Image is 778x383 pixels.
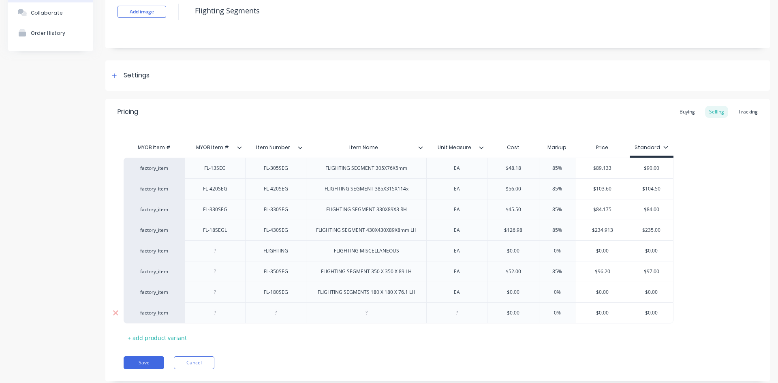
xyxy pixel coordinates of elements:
[537,199,577,220] div: 85%
[245,137,301,158] div: Item Number
[132,227,176,234] div: factory_item
[256,287,296,297] div: FL-180SEG
[437,287,477,297] div: EA
[575,199,630,220] div: $84.175
[256,225,296,235] div: FL-430SEG
[630,303,673,323] div: $0.00
[575,261,630,282] div: $96.20
[245,139,306,156] div: Item Number
[124,158,673,178] div: factory_itemFL-13SEGFL-305SEGFLIGHTING SEGMENT 305X76X5mmEA$48.1885%$89.133$90.00
[314,266,418,277] div: FLIGHTING SEGMENT 350 X 350 X 89 LH
[310,225,423,235] div: FLIGHTING SEGMENT 430X430X89X8mm LH
[487,158,539,178] div: $48.18
[437,163,477,173] div: EA
[426,139,487,156] div: Unit Measure
[539,139,575,156] div: Markup
[575,179,630,199] div: $103.60
[630,179,673,199] div: $104.50
[184,139,245,156] div: MYOB Item #
[256,184,296,194] div: FL-420SEG
[191,1,703,20] textarea: Flighting Segments
[437,225,477,235] div: EA
[487,220,539,240] div: $126.98
[256,266,296,277] div: FL-350SEG
[320,204,413,215] div: FLIGHTING SEGMENT 330X89X3 RH
[124,356,164,369] button: Save
[537,261,577,282] div: 85%
[174,356,214,369] button: Cancel
[124,282,673,302] div: factory_itemFL-180SEGFLIGHTING SEGMENTS 180 X 180 X 76.1 LHEA$0.000%$0.00$0.00
[630,158,673,178] div: $90.00
[124,261,673,282] div: factory_itemFL-350SEGFLIGHTING SEGMENT 350 X 350 X 89 LHEA$52.0085%$96.20$97.00
[437,266,477,277] div: EA
[575,282,630,302] div: $0.00
[256,163,296,173] div: FL-305SEG
[8,2,93,23] button: Collaborate
[705,106,728,118] div: Selling
[256,246,296,256] div: FLIGHTING
[734,106,762,118] div: Tracking
[124,199,673,220] div: factory_itemFL-330SEGFL-330SEGFLIGHTING SEGMENT 330X89X3 RHEA$45.5085%$84.175$84.00
[630,261,673,282] div: $97.00
[256,204,296,215] div: FL-330SEG
[437,184,477,194] div: EA
[132,247,176,255] div: factory_item
[124,220,673,240] div: factory_itemFL-18SEGLFL-430SEGFLIGHTING SEGMENT 430X430X89X8mm LHEA$126.9885%$234.913$235.00
[195,184,235,194] div: FL-420SEG
[487,303,539,323] div: $0.00
[630,199,673,220] div: $84.00
[184,137,240,158] div: MYOB Item #
[195,204,235,215] div: FL-330SEG
[306,139,426,156] div: Item Name
[487,179,539,199] div: $56.00
[124,71,150,81] div: Settings
[575,220,630,240] div: $234.913
[537,241,577,261] div: 0%
[487,282,539,302] div: $0.00
[575,241,630,261] div: $0.00
[195,225,235,235] div: FL-18SEGL
[537,303,577,323] div: 0%
[31,30,65,36] div: Order History
[195,163,235,173] div: FL-13SEG
[537,158,577,178] div: 85%
[537,179,577,199] div: 85%
[311,287,422,297] div: FLIGHTING SEGMENTS 180 X 180 X 76.1 LH
[537,220,577,240] div: 85%
[132,268,176,275] div: factory_item
[124,302,673,323] div: factory_item$0.000%$0.00$0.00
[437,204,477,215] div: EA
[118,107,138,117] div: Pricing
[306,137,421,158] div: Item Name
[132,289,176,296] div: factory_item
[132,309,176,317] div: factory_item
[630,220,673,240] div: $235.00
[31,10,63,16] div: Collaborate
[635,144,668,151] div: Standard
[118,6,166,18] button: Add image
[124,332,191,344] div: + add product variant
[437,246,477,256] div: EA
[487,139,539,156] div: Cost
[132,165,176,172] div: factory_item
[327,246,406,256] div: FLIGHTING MISCELLANEOUS
[124,240,673,261] div: factory_itemFLIGHTINGFLIGHTING MISCELLANEOUSEA$0.000%$0.00$0.00
[132,206,176,213] div: factory_item
[132,185,176,193] div: factory_item
[675,106,699,118] div: Buying
[124,139,184,156] div: MYOB Item #
[630,241,673,261] div: $0.00
[575,158,630,178] div: $89.133
[575,303,630,323] div: $0.00
[630,282,673,302] div: $0.00
[487,199,539,220] div: $45.50
[487,241,539,261] div: $0.00
[575,139,630,156] div: Price
[426,137,482,158] div: Unit Measure
[537,282,577,302] div: 0%
[8,23,93,43] button: Order History
[318,184,415,194] div: FLIGHTING SEGMENT 385X315X114x
[487,261,539,282] div: $52.00
[319,163,414,173] div: FLIGHTING SEGMENT 305X76X5mm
